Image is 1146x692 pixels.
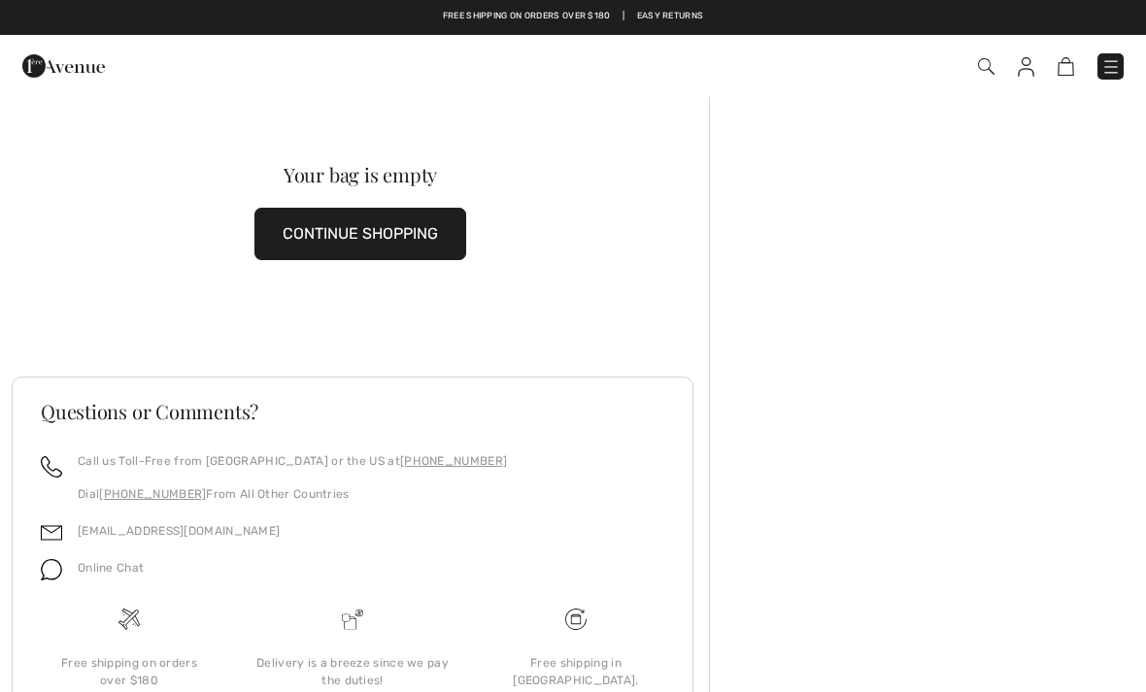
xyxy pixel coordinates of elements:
[118,609,140,630] img: Free shipping on orders over $180
[78,452,507,470] p: Call us Toll-Free from [GEOGRAPHIC_DATA] or the US at
[1101,57,1121,77] img: Menu
[78,524,280,538] a: [EMAIL_ADDRESS][DOMAIN_NAME]
[22,47,105,85] img: 1ère Avenue
[41,522,62,544] img: email
[78,485,507,503] p: Dial From All Other Countries
[1018,57,1034,77] img: My Info
[480,654,672,689] div: Free shipping in [GEOGRAPHIC_DATA].
[33,654,225,689] div: Free shipping on orders over $180
[256,654,449,689] div: Delivery is a breeze since we pay the duties!
[41,402,664,421] h3: Questions or Comments?
[41,559,62,580] img: chat
[99,487,206,501] a: [PHONE_NUMBER]
[22,55,105,74] a: 1ère Avenue
[400,454,507,468] a: [PHONE_NUMBER]
[342,609,363,630] img: Delivery is a breeze since we pay the duties!
[254,208,466,260] button: CONTINUE SHOPPING
[1058,57,1074,76] img: Shopping Bag
[978,58,994,75] img: Search
[637,10,704,23] a: Easy Returns
[78,561,144,575] span: Online Chat
[47,165,674,184] div: Your bag is empty
[565,609,587,630] img: Free shipping on orders over $180
[623,10,624,23] span: |
[41,456,62,478] img: call
[443,10,611,23] a: Free shipping on orders over $180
